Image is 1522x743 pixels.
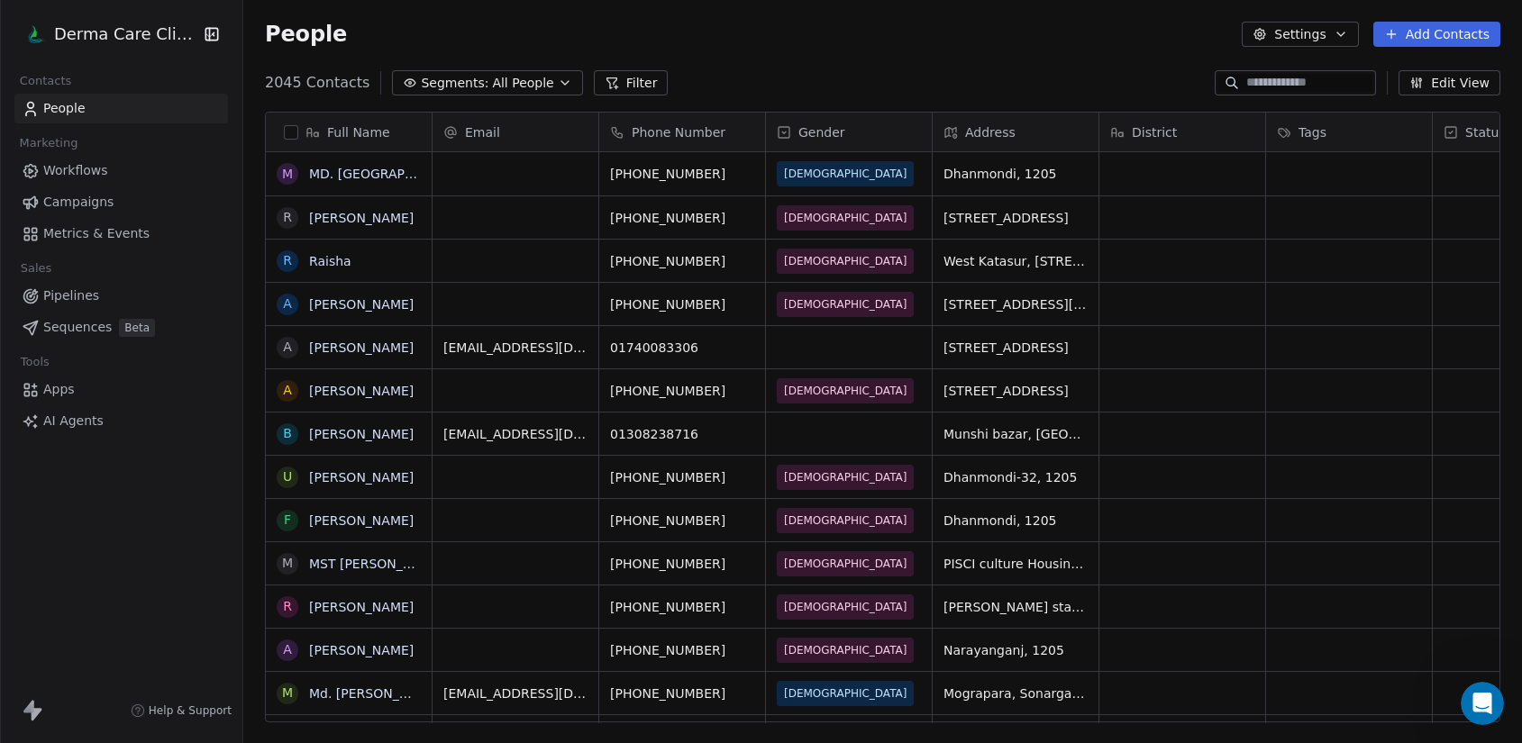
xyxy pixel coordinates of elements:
[784,555,907,573] span: [DEMOGRAPHIC_DATA]
[943,555,1088,573] span: PISCI culture Housing society, 1205
[283,467,292,486] div: U
[784,468,907,486] span: [DEMOGRAPHIC_DATA]
[443,339,588,357] span: [EMAIL_ADDRESS][DOMAIN_NAME]
[610,209,754,227] span: [PHONE_NUMBER]
[309,600,414,614] a: [PERSON_NAME]
[1461,682,1504,725] iframe: Intercom live chat
[266,113,432,151] div: Full Name
[265,21,347,48] span: People
[119,319,155,337] span: Beta
[283,294,292,313] div: A
[283,640,292,659] div: A
[784,512,907,530] span: [DEMOGRAPHIC_DATA]
[943,339,1088,357] span: [STREET_ADDRESS]
[13,349,57,376] span: Tools
[284,511,291,530] div: F
[421,74,488,93] span: Segments:
[1099,113,1265,151] div: District
[610,252,754,270] span: [PHONE_NUMBER]
[610,555,754,573] span: [PHONE_NUMBER]
[283,597,292,616] div: R
[784,382,907,400] span: [DEMOGRAPHIC_DATA]
[43,224,150,243] span: Metrics & Events
[443,425,588,443] span: [EMAIL_ADDRESS][DOMAIN_NAME]
[1266,113,1432,151] div: Tags
[309,254,351,268] a: Raisha
[610,684,754,702] span: [PHONE_NUMBER]
[12,130,86,157] span: Marketing
[12,7,46,41] button: go back
[238,615,382,630] a: Open in help center
[309,340,414,355] a: [PERSON_NAME]
[784,209,907,227] span: [DEMOGRAPHIC_DATA]
[1242,22,1358,47] button: Settings
[309,211,414,225] a: [PERSON_NAME]
[54,23,198,46] span: Derma Care Clinic
[14,313,228,342] a: SequencesBeta
[610,641,754,659] span: [PHONE_NUMBER]
[943,641,1088,659] span: Narayanganj, 1205
[943,295,1088,313] span: [STREET_ADDRESS][PERSON_NAME]
[1299,123,1326,141] span: Tags
[14,187,228,217] a: Campaigns
[784,598,907,616] span: [DEMOGRAPHIC_DATA]
[14,219,228,249] a: Metrics & Events
[1132,123,1177,141] span: District
[443,684,588,702] span: [EMAIL_ADDRESS][DOMAIN_NAME]
[610,382,754,400] span: [PHONE_NUMBER]
[14,281,228,311] a: Pipelines
[784,641,907,659] span: [DEMOGRAPHIC_DATA]
[492,74,553,93] span: All People
[309,686,441,701] a: Md. [PERSON_NAME]
[283,424,292,443] div: B
[610,339,754,357] span: 01740083306
[1399,70,1500,95] button: Edit View
[610,598,754,616] span: [PHONE_NUMBER]
[610,295,754,313] span: [PHONE_NUMBER]
[309,513,414,528] a: [PERSON_NAME]
[465,123,500,141] span: Email
[943,468,1088,486] span: Dhanmondi-32, 1205
[309,557,444,571] a: MST [PERSON_NAME]
[43,318,112,337] span: Sequences
[309,427,414,441] a: [PERSON_NAME]
[943,382,1088,400] span: [STREET_ADDRESS]
[12,68,79,95] span: Contacts
[327,123,390,141] span: Full Name
[296,557,323,593] span: 😐
[22,19,192,50] button: Derma Care Clinic
[14,156,228,186] a: Workflows
[283,208,292,227] div: R
[266,152,433,723] div: grid
[798,123,845,141] span: Gender
[433,113,598,151] div: Email
[943,252,1088,270] span: West Katasur, [STREET_ADDRESS]
[610,512,754,530] span: [PHONE_NUMBER]
[14,375,228,404] a: Apps
[943,684,1088,702] span: Mograpara, Sonargaon, 1205
[1465,123,1506,141] span: Status
[13,255,59,282] span: Sales
[43,193,114,212] span: Campaigns
[965,123,1016,141] span: Address
[343,557,369,593] span: 😃
[594,70,669,95] button: Filter
[309,297,414,312] a: [PERSON_NAME]
[766,113,932,151] div: Gender
[149,703,232,718] span: Help & Support
[610,165,754,183] span: [PHONE_NUMBER]
[43,99,86,118] span: People
[943,425,1088,443] span: Munshi bazar, [GEOGRAPHIC_DATA], [GEOGRAPHIC_DATA], [GEOGRAPHIC_DATA], [GEOGRAPHIC_DATA], [GEOGRA...
[784,165,907,183] span: [DEMOGRAPHIC_DATA]
[282,554,293,573] div: M
[632,123,725,141] span: Phone Number
[309,384,414,398] a: [PERSON_NAME]
[542,7,576,41] button: Collapse window
[43,412,104,430] span: AI Agents
[287,557,333,593] span: neutral face reaction
[14,406,228,436] a: AI Agents
[283,338,292,357] div: A
[240,557,287,593] span: disappointed reaction
[283,251,292,270] div: R
[599,113,765,151] div: Phone Number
